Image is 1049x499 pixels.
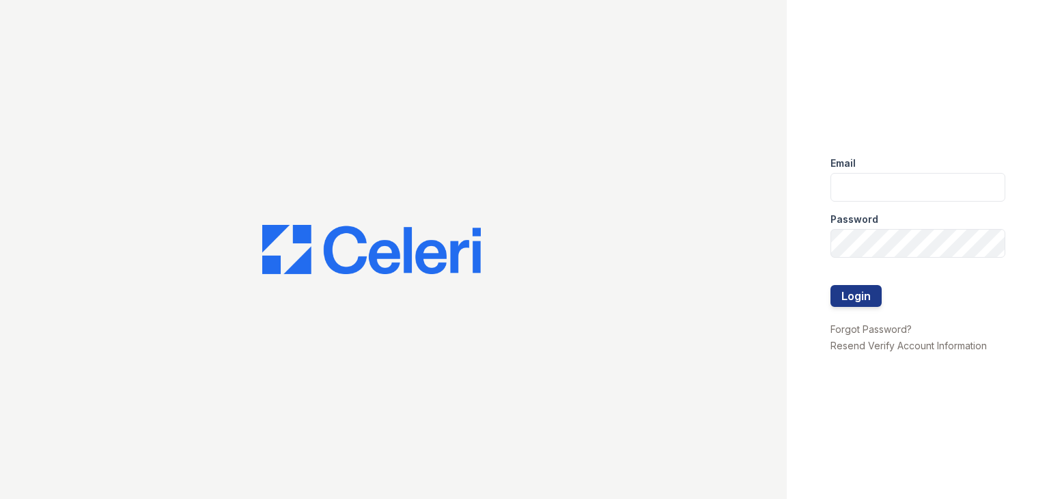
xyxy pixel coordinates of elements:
button: Login [830,285,882,307]
img: CE_Logo_Blue-a8612792a0a2168367f1c8372b55b34899dd931a85d93a1a3d3e32e68fde9ad4.png [262,225,481,274]
a: Forgot Password? [830,323,912,335]
a: Resend Verify Account Information [830,340,987,351]
label: Email [830,157,856,170]
label: Password [830,213,878,226]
